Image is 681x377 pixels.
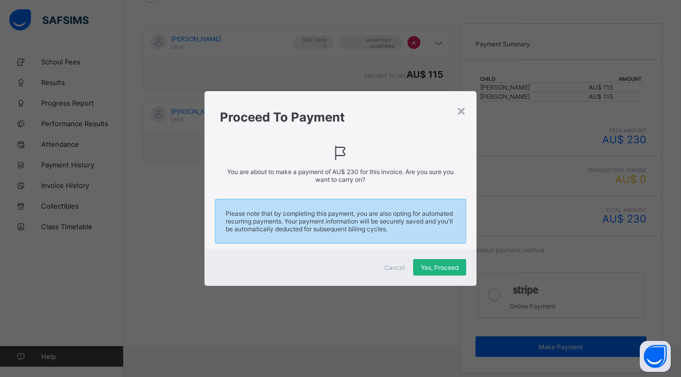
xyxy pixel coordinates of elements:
[220,110,462,125] h1: Proceed To Payment
[384,264,405,271] span: Cancel
[456,101,466,119] div: ×
[226,210,456,233] span: Please note that by completing this payment, you are also opting for automated recurring payments...
[640,341,671,372] button: Open asap
[220,168,462,183] span: You are about to make a payment of for this invoice. Are you sure you want to carry on?
[332,168,359,176] span: AU$ 230
[421,264,458,271] span: Yes, Proceed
